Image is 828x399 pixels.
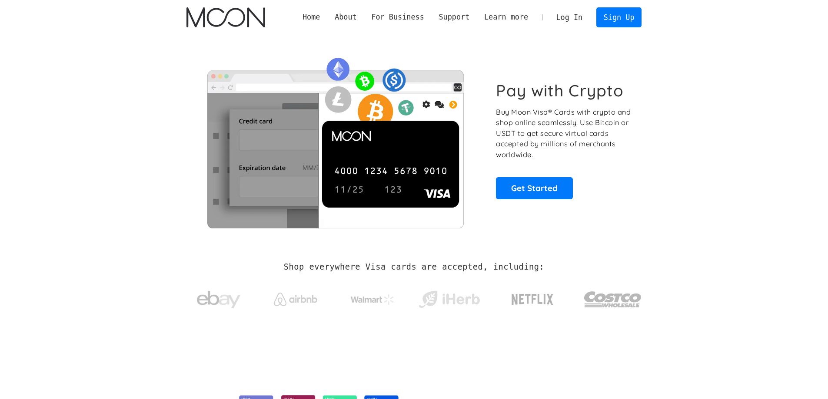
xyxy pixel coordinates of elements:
[596,7,642,27] a: Sign Up
[496,81,624,100] h1: Pay with Crypto
[340,286,405,309] a: Walmart
[186,7,265,27] a: home
[484,12,528,23] div: Learn more
[417,288,482,311] img: iHerb
[197,286,240,313] img: ebay
[417,280,482,315] a: iHerb
[284,262,544,272] h2: Shop everywhere Visa cards are accepted, including:
[327,12,364,23] div: About
[549,8,590,27] a: Log In
[364,12,432,23] div: For Business
[186,277,251,318] a: ebay
[274,293,317,306] img: Airbnb
[335,12,357,23] div: About
[496,107,632,160] p: Buy Moon Visa® Cards with crypto and shop online seamlessly! Use Bitcoin or USDT to get secure vi...
[494,280,572,315] a: Netflix
[439,12,469,23] div: Support
[263,284,328,310] a: Airbnb
[584,283,642,316] img: Costco
[477,12,535,23] div: Learn more
[295,12,327,23] a: Home
[584,274,642,320] a: Costco
[351,294,394,305] img: Walmart
[432,12,477,23] div: Support
[496,177,573,199] a: Get Started
[186,52,484,228] img: Moon Cards let you spend your crypto anywhere Visa is accepted.
[371,12,424,23] div: For Business
[186,7,265,27] img: Moon Logo
[511,289,554,310] img: Netflix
